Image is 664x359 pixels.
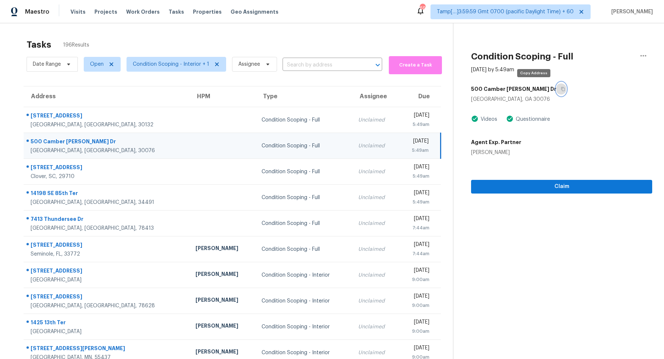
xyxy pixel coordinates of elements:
[478,116,497,123] div: Videos
[405,302,429,309] div: 9:00am
[262,142,346,150] div: Condition Scoping - Full
[358,323,393,331] div: Unclaimed
[358,142,393,150] div: Unclaimed
[358,271,393,279] div: Unclaimed
[477,182,646,191] span: Claim
[196,270,250,280] div: [PERSON_NAME]
[31,199,184,206] div: [GEOGRAPHIC_DATA], [GEOGRAPHIC_DATA], 34491
[262,271,346,279] div: Condition Scoping - Interior
[405,137,429,147] div: [DATE]
[193,8,222,16] span: Properties
[405,328,429,335] div: 9:00am
[405,267,429,276] div: [DATE]
[405,147,429,154] div: 5:49am
[392,61,438,69] span: Create a Task
[373,60,383,70] button: Open
[190,86,256,107] th: HPM
[231,8,279,16] span: Geo Assignments
[31,147,184,154] div: [GEOGRAPHIC_DATA], [GEOGRAPHIC_DATA], 30076
[31,302,184,310] div: [GEOGRAPHIC_DATA], [GEOGRAPHIC_DATA], 78628
[471,96,652,103] div: [GEOGRAPHIC_DATA], GA 30076
[63,41,89,49] span: 196 Results
[358,168,393,175] div: Unclaimed
[196,348,250,357] div: [PERSON_NAME]
[94,8,117,16] span: Projects
[608,8,653,16] span: [PERSON_NAME]
[405,318,429,328] div: [DATE]
[27,41,51,48] h2: Tasks
[405,250,429,257] div: 7:44am
[133,61,209,68] span: Condition Scoping - Interior + 1
[283,59,362,71] input: Search by address
[405,112,429,121] div: [DATE]
[262,220,346,227] div: Condition Scoping - Full
[33,61,61,68] span: Date Range
[506,115,513,123] img: Artifact Present Icon
[31,189,184,199] div: 14198 SE 85th Ter
[90,61,104,68] span: Open
[31,164,184,173] div: [STREET_ADDRESS]
[31,276,184,284] div: [GEOGRAPHIC_DATA]
[471,149,521,156] div: [PERSON_NAME]
[405,293,429,302] div: [DATE]
[405,172,429,180] div: 5:49am
[262,349,346,356] div: Condition Scoping - Interior
[196,322,250,331] div: [PERSON_NAME]
[358,220,393,227] div: Unclaimed
[31,293,184,302] div: [STREET_ADDRESS]
[31,319,184,328] div: 1425 13th Ter
[31,215,184,225] div: 7413 Thundersee Dr
[471,53,573,60] h2: Condition Scoping - Full
[126,8,160,16] span: Work Orders
[70,8,86,16] span: Visits
[405,215,429,224] div: [DATE]
[31,241,184,250] div: [STREET_ADDRESS]
[471,85,556,93] h5: 500 Camber [PERSON_NAME] Dr
[262,116,346,124] div: Condition Scoping - Full
[471,115,478,123] img: Artifact Present Icon
[405,198,429,206] div: 5:49am
[405,241,429,250] div: [DATE]
[405,189,429,198] div: [DATE]
[358,194,393,201] div: Unclaimed
[256,86,352,107] th: Type
[31,345,184,354] div: [STREET_ADDRESS][PERSON_NAME]
[420,4,425,12] div: 694
[471,139,521,146] h5: Agent Exp. Partner
[405,163,429,172] div: [DATE]
[196,245,250,254] div: [PERSON_NAME]
[389,56,442,74] button: Create a Task
[513,116,550,123] div: Questionnaire
[262,246,346,253] div: Condition Scoping - Full
[405,224,429,232] div: 7:44am
[169,9,184,14] span: Tasks
[262,323,346,331] div: Condition Scoping - Interior
[24,86,190,107] th: Address
[405,121,429,128] div: 5:49am
[196,296,250,305] div: [PERSON_NAME]
[31,250,184,258] div: Seminole, FL, 33772
[262,168,346,175] div: Condition Scoping - Full
[405,344,429,353] div: [DATE]
[358,246,393,253] div: Unclaimed
[31,225,184,232] div: [GEOGRAPHIC_DATA], [GEOGRAPHIC_DATA], 78413
[471,180,652,194] button: Claim
[399,86,441,107] th: Due
[358,297,393,305] div: Unclaimed
[31,112,184,121] div: [STREET_ADDRESS]
[262,297,346,305] div: Condition Scoping - Interior
[358,116,393,124] div: Unclaimed
[31,267,184,276] div: [STREET_ADDRESS]
[31,328,184,335] div: [GEOGRAPHIC_DATA]
[31,173,184,180] div: Clover, SC, 29710
[352,86,399,107] th: Assignee
[405,276,429,283] div: 9:00am
[31,121,184,129] div: [GEOGRAPHIC_DATA], [GEOGRAPHIC_DATA], 30132
[471,66,514,73] div: [DATE] by 5:49am
[31,138,184,147] div: 500 Camber [PERSON_NAME] Dr
[25,8,49,16] span: Maestro
[437,8,574,16] span: Tamp[…]3:59:59 Gmt 0700 (pacific Daylight Time) + 60
[358,349,393,356] div: Unclaimed
[238,61,260,68] span: Assignee
[262,194,346,201] div: Condition Scoping - Full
